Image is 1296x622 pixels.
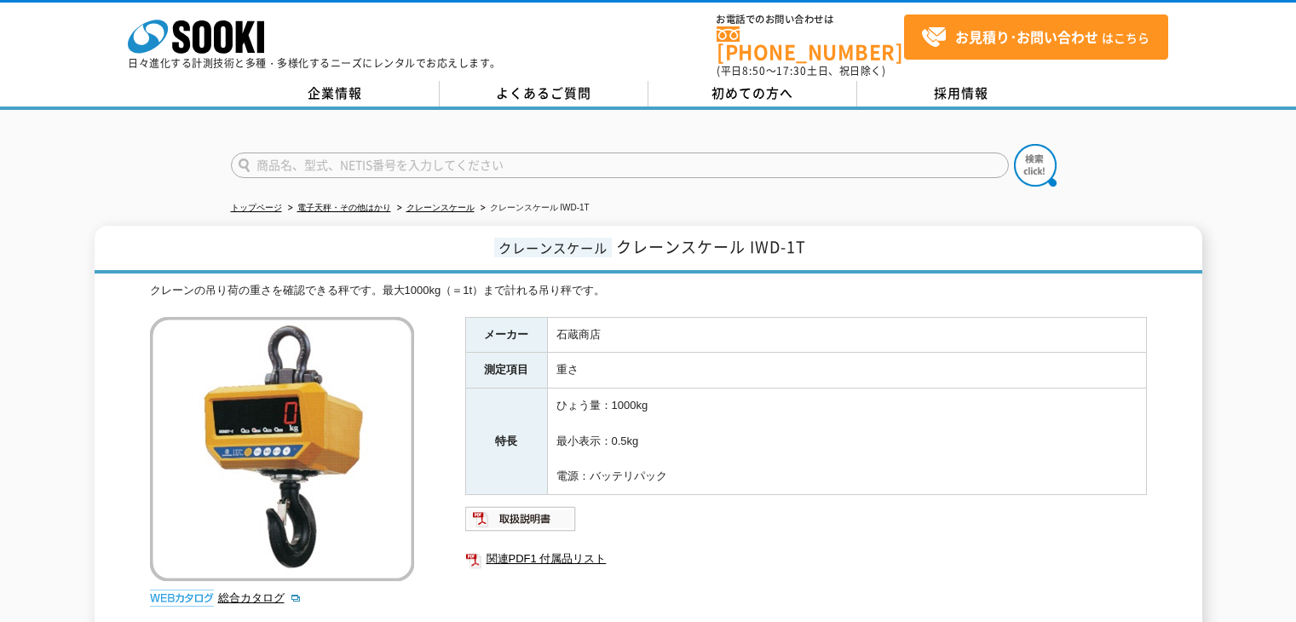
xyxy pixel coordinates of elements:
img: webカタログ [150,590,214,607]
span: クレーンスケール [494,238,612,257]
a: 採用情報 [857,81,1066,107]
span: 17:30 [776,63,807,78]
a: よくあるご質問 [440,81,648,107]
th: メーカー [465,317,547,353]
a: クレーンスケール [406,203,475,212]
a: 企業情報 [231,81,440,107]
strong: お見積り･お問い合わせ [955,26,1098,47]
li: クレーンスケール IWD-1T [477,199,590,217]
a: トップページ [231,203,282,212]
td: ひょう量：1000kg 最小表示：0.5kg 電源：バッテリパック [547,389,1146,495]
span: (平日 ～ 土日、祝日除く) [717,63,885,78]
img: クレーンスケール IWD-1T [150,317,414,581]
th: 特長 [465,389,547,495]
a: 初めての方へ [648,81,857,107]
a: 総合カタログ [218,591,302,604]
span: 8:50 [742,63,766,78]
span: クレーンスケール IWD-1T [616,235,806,258]
td: 石蔵商店 [547,317,1146,353]
td: 重さ [547,353,1146,389]
a: 取扱説明書 [465,516,577,529]
a: [PHONE_NUMBER] [717,26,904,61]
a: お見積り･お問い合わせはこちら [904,14,1168,60]
span: 初めての方へ [711,84,793,102]
th: 測定項目 [465,353,547,389]
span: お電話でのお問い合わせは [717,14,904,25]
p: 日々進化する計測技術と多種・多様化するニーズにレンタルでお応えします。 [128,58,501,68]
img: btn_search.png [1014,144,1057,187]
a: 電子天秤・その他はかり [297,203,391,212]
a: 関連PDF1 付属品リスト [465,548,1147,570]
img: 取扱説明書 [465,505,577,533]
input: 商品名、型式、NETIS番号を入力してください [231,153,1009,178]
span: はこちら [921,25,1149,50]
div: クレーンの吊り荷の重さを確認できる秤です。最大1000kg（＝1t）まで計れる吊り秤です。 [150,282,1147,300]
